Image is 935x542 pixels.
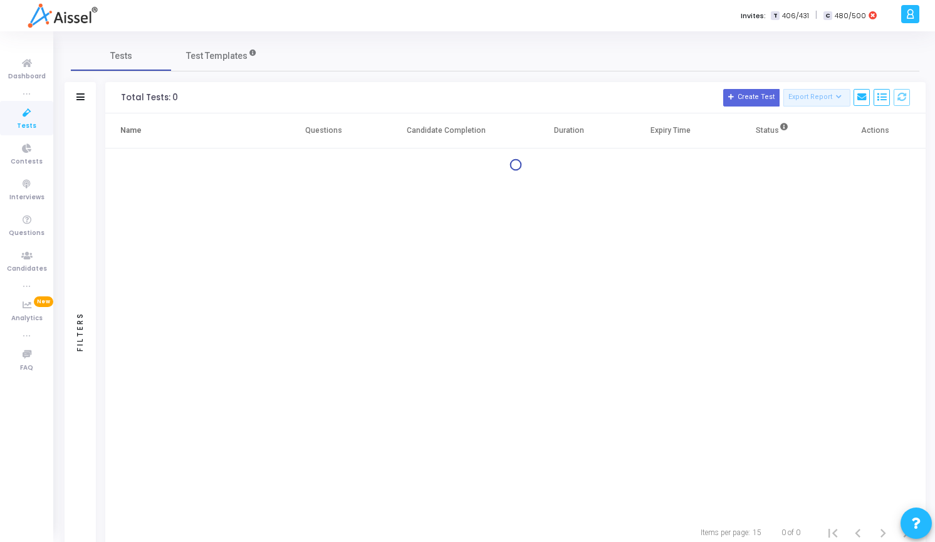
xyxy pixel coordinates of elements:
span: C [823,11,832,21]
span: Questions [9,228,44,239]
span: Interviews [9,192,44,203]
th: Actions [823,113,926,149]
th: Duration [518,113,620,149]
span: Analytics [11,313,43,324]
th: Expiry Time [620,113,722,149]
button: Create Test [723,89,780,107]
span: T [771,11,779,21]
span: Test Templates [186,50,248,63]
div: 15 [753,527,761,538]
div: Items per page: [701,527,750,538]
button: Export Report [783,89,850,107]
span: 480/500 [835,11,866,21]
div: Total Tests: 0 [121,93,178,103]
span: FAQ [20,363,33,373]
span: Candidates [7,264,47,274]
th: Questions [273,113,375,149]
span: Tests [110,50,132,63]
span: Tests [17,121,36,132]
span: New [34,296,53,307]
th: Name [105,113,273,149]
span: | [815,9,817,22]
span: Dashboard [8,71,46,82]
span: 406/431 [782,11,809,21]
span: Contests [11,157,43,167]
div: 0 of 0 [781,527,800,538]
img: logo [28,3,97,28]
th: Candidate Completion [375,113,518,149]
th: Status [722,113,824,149]
div: Filters [75,263,86,400]
label: Invites: [741,11,766,21]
